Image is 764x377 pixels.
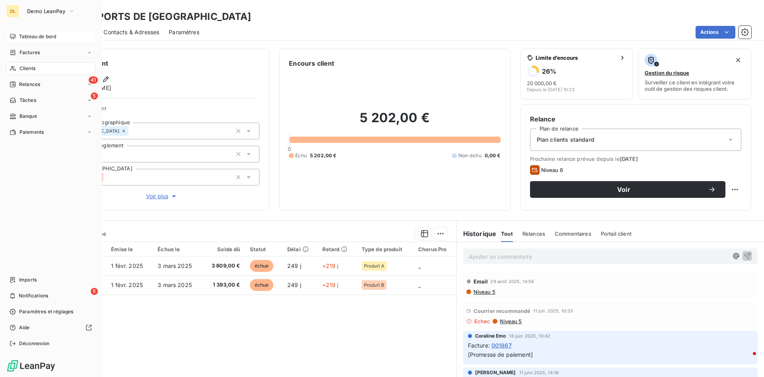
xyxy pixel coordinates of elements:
[287,262,301,269] span: 249 j
[19,81,40,88] span: Relances
[474,278,488,285] span: Email
[501,230,513,237] span: Tout
[289,110,500,134] h2: 5 202,00 €
[295,152,307,159] span: Échu
[27,8,65,14] span: Demo LeanPay
[527,80,557,86] span: 20 000,00 €
[146,192,178,200] span: Voir plus
[322,262,339,269] span: +219 j
[6,321,95,334] a: Aide
[555,230,591,237] span: Commentaires
[468,341,490,350] span: Facture :
[169,28,199,36] span: Paramètres
[48,59,259,68] h6: Informations client
[19,65,35,72] span: Clients
[519,370,559,375] span: 11 juin 2025, 14:18
[474,308,531,314] span: Courrier recommandé
[19,97,36,104] span: Tâches
[103,174,110,181] input: Ajouter une valeur
[530,181,725,198] button: Voir
[485,152,501,159] span: 0,00 €
[288,146,291,152] span: 0
[101,150,108,158] input: Ajouter une valeur
[490,279,534,284] span: 29 août 2025, 14:56
[19,129,44,136] span: Paiements
[322,281,339,288] span: +219 j
[19,49,40,56] span: Factures
[418,246,452,252] div: Chorus Pro
[250,279,274,291] span: échue
[537,136,594,144] span: Plan clients standard
[364,283,384,287] span: Produit B
[520,49,633,100] button: Limite d’encours26%20 000,00 €Depuis le [DATE] 10:23
[322,246,352,252] div: Retard
[527,87,575,92] span: Depuis le [DATE] 10:23
[522,230,545,237] span: Relances
[89,76,98,84] span: 41
[645,70,689,76] span: Gestion du risque
[536,55,616,61] span: Limite d’encours
[64,105,259,116] span: Propriétés Client
[542,67,556,75] h6: 26 %
[530,114,741,124] h6: Relance
[158,246,197,252] div: Échue le
[129,127,135,135] input: Ajouter une valeur
[533,309,573,313] span: 11 juil. 2025, 10:33
[362,246,409,252] div: Type de produit
[19,33,56,40] span: Tableau de bord
[491,341,512,350] span: 001867
[6,359,56,372] img: Logo LeanPay
[468,351,533,358] span: [Promesse de paiement]
[207,281,240,289] span: 1 393,00 €
[499,318,522,324] span: Niveau 5
[19,340,50,347] span: Déconnexion
[111,262,143,269] span: 1 févr. 2025
[103,28,159,36] span: Contacts & Adresses
[19,113,37,120] span: Banque
[509,334,550,338] span: 16 juin 2025, 10:42
[696,26,735,39] button: Actions
[19,292,48,299] span: Notifications
[364,264,384,268] span: Produit A
[473,289,495,295] span: Niveau 5
[250,260,274,272] span: échue
[64,192,259,201] button: Voir plus
[158,262,192,269] span: 3 mars 2025
[601,230,631,237] span: Portail client
[645,79,745,92] span: Surveiller ce client en intégrant votre outil de gestion des risques client.
[287,281,301,288] span: 249 j
[541,167,563,173] span: Niveau 6
[91,92,98,100] span: 5
[6,5,19,18] div: DL
[207,262,240,270] span: 3 809,00 €
[91,288,98,295] span: 5
[70,10,251,24] h3: AEROPORTS DE [GEOGRAPHIC_DATA]
[737,350,756,369] iframe: Intercom live chat
[418,281,421,288] span: _
[474,318,491,324] span: Echec
[457,229,497,238] h6: Historique
[19,324,30,331] span: Aide
[458,152,481,159] span: Non-échu
[475,332,506,340] span: Coraline Emo
[289,59,334,68] h6: Encours client
[287,246,313,252] div: Délai
[310,152,337,159] span: 5 202,00 €
[111,281,143,288] span: 1 févr. 2025
[418,262,421,269] span: _
[19,308,73,315] span: Paramètres et réglages
[111,246,148,252] div: Émise le
[620,156,638,162] span: [DATE]
[530,156,741,162] span: Prochaine relance prévue depuis le
[475,369,516,376] span: [PERSON_NAME]
[19,276,37,283] span: Imports
[540,186,708,193] span: Voir
[250,246,278,252] div: Statut
[638,49,751,100] button: Gestion du risqueSurveiller ce client en intégrant votre outil de gestion des risques client.
[158,281,192,288] span: 3 mars 2025
[207,246,240,252] div: Solde dû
